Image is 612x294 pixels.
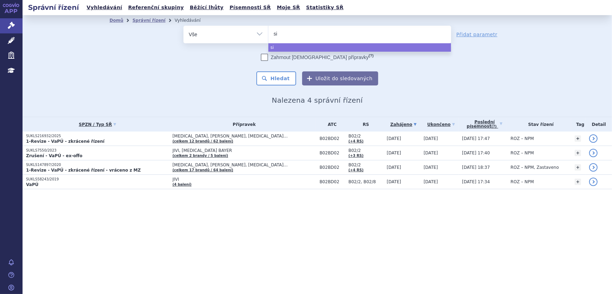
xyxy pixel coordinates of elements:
a: Běžící lhůty [188,3,226,12]
a: (+3 RS) [349,154,364,158]
abbr: (?) [492,124,497,129]
span: [DATE] 17:40 [462,151,490,155]
a: Vyhledávání [85,3,124,12]
span: [DATE] 18:37 [462,165,490,170]
span: B02/2 [349,148,383,153]
th: RS [345,117,383,132]
strong: 1-Revize - VaPÚ - zkrácené řízení [26,139,105,144]
a: (4 balení) [173,183,192,186]
span: JIVI [173,177,316,182]
a: Referenční skupiny [126,3,186,12]
th: Tag [571,117,586,132]
button: Hledat [256,71,296,85]
a: (celkem 12 brandů / 62 balení) [173,139,233,143]
span: [DATE] [387,165,401,170]
label: Zahrnout [DEMOGRAPHIC_DATA] přípravky [261,54,374,61]
span: [DATE] 17:47 [462,136,490,141]
span: ROZ – NPM [511,179,534,184]
a: detail [589,178,598,186]
a: (+4 RS) [349,139,364,143]
button: Uložit do sledovaných [302,71,378,85]
a: (celkem 17 brandů / 64 balení) [173,168,233,172]
span: B02/2, B02/8 [349,179,383,184]
a: Domů [110,18,123,23]
th: Přípravek [169,117,316,132]
span: B02BD02 [319,179,345,184]
span: [DATE] [387,136,401,141]
strong: 1-Revize - VaPÚ - zkrácené řízení - vráceno z MZ [26,168,141,173]
span: [MEDICAL_DATA], [PERSON_NAME], [MEDICAL_DATA]… [173,162,316,167]
span: [DATE] [424,151,438,155]
span: B02/2 [349,162,383,167]
th: Detail [586,117,612,132]
p: SUKLS147897/2020 [26,162,169,167]
strong: VaPÚ [26,182,38,187]
li: si [268,43,451,52]
a: SPZN / Typ SŘ [26,120,169,129]
a: + [575,164,581,171]
a: Ukončeno [424,120,458,129]
span: [DATE] [387,151,401,155]
a: + [575,179,581,185]
a: detail [589,163,598,172]
li: Vyhledávání [175,15,210,26]
a: Písemnosti SŘ [227,3,273,12]
span: [DATE] 17:34 [462,179,490,184]
span: [DATE] [424,165,438,170]
span: B02/2 [349,134,383,139]
span: ROZ – NPM, Zastaveno [511,165,559,170]
span: JIVI, [MEDICAL_DATA] BAYER [173,148,316,153]
span: [DATE] [387,179,401,184]
a: Statistiky SŘ [304,3,345,12]
span: B02BD02 [319,136,345,141]
a: + [575,135,581,142]
span: [MEDICAL_DATA], [PERSON_NAME], [MEDICAL_DATA]… [173,134,316,139]
span: [DATE] [424,136,438,141]
a: Přidat parametr [456,31,498,38]
span: B02BD02 [319,165,345,170]
th: Stav řízení [507,117,571,132]
a: + [575,150,581,156]
strong: Zrušení - VaPÚ - ex-offo [26,153,82,158]
p: SUKLS7550/2023 [26,148,169,153]
a: Poslednípísemnost(?) [462,117,507,132]
span: B02BD02 [319,151,345,155]
th: ATC [316,117,345,132]
abbr: (?) [369,53,374,58]
a: (+4 RS) [349,168,364,172]
a: (celkem 2 brandy / 5 balení) [173,154,228,158]
a: Správní řízení [132,18,166,23]
a: Moje SŘ [275,3,302,12]
p: SUKLS58243/2019 [26,177,169,182]
span: ROZ – NPM [511,151,534,155]
a: detail [589,134,598,143]
h2: Správní řízení [23,2,85,12]
a: Zahájeno [387,120,420,129]
span: Nalezena 4 správní řízení [272,96,363,104]
a: detail [589,149,598,157]
span: [DATE] [424,179,438,184]
p: SUKLS216932/2025 [26,134,169,139]
span: ROZ – NPM [511,136,534,141]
